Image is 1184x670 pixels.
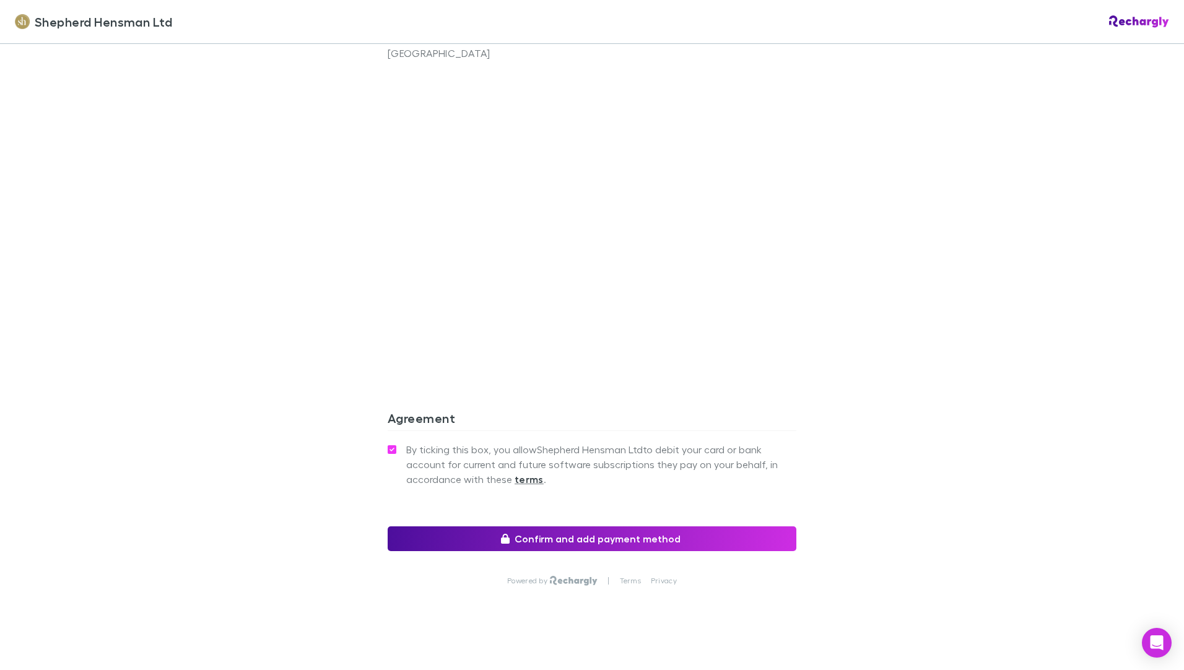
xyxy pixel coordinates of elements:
[607,576,609,586] p: |
[507,576,550,586] p: Powered by
[515,473,544,485] strong: terms
[15,14,30,29] img: Shepherd Hensman Ltd's Logo
[35,12,172,31] span: Shepherd Hensman Ltd
[1142,628,1172,658] div: Open Intercom Messenger
[388,526,796,551] button: Confirm and add payment method
[651,576,677,586] a: Privacy
[388,46,592,61] p: [GEOGRAPHIC_DATA]
[550,576,598,586] img: Rechargly Logo
[388,411,796,430] h3: Agreement
[1109,15,1169,28] img: Rechargly Logo
[406,442,796,487] span: By ticking this box, you allow Shepherd Hensman Ltd to debit your card or bank account for curren...
[620,576,641,586] a: Terms
[385,68,799,354] iframe: Secure address input frame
